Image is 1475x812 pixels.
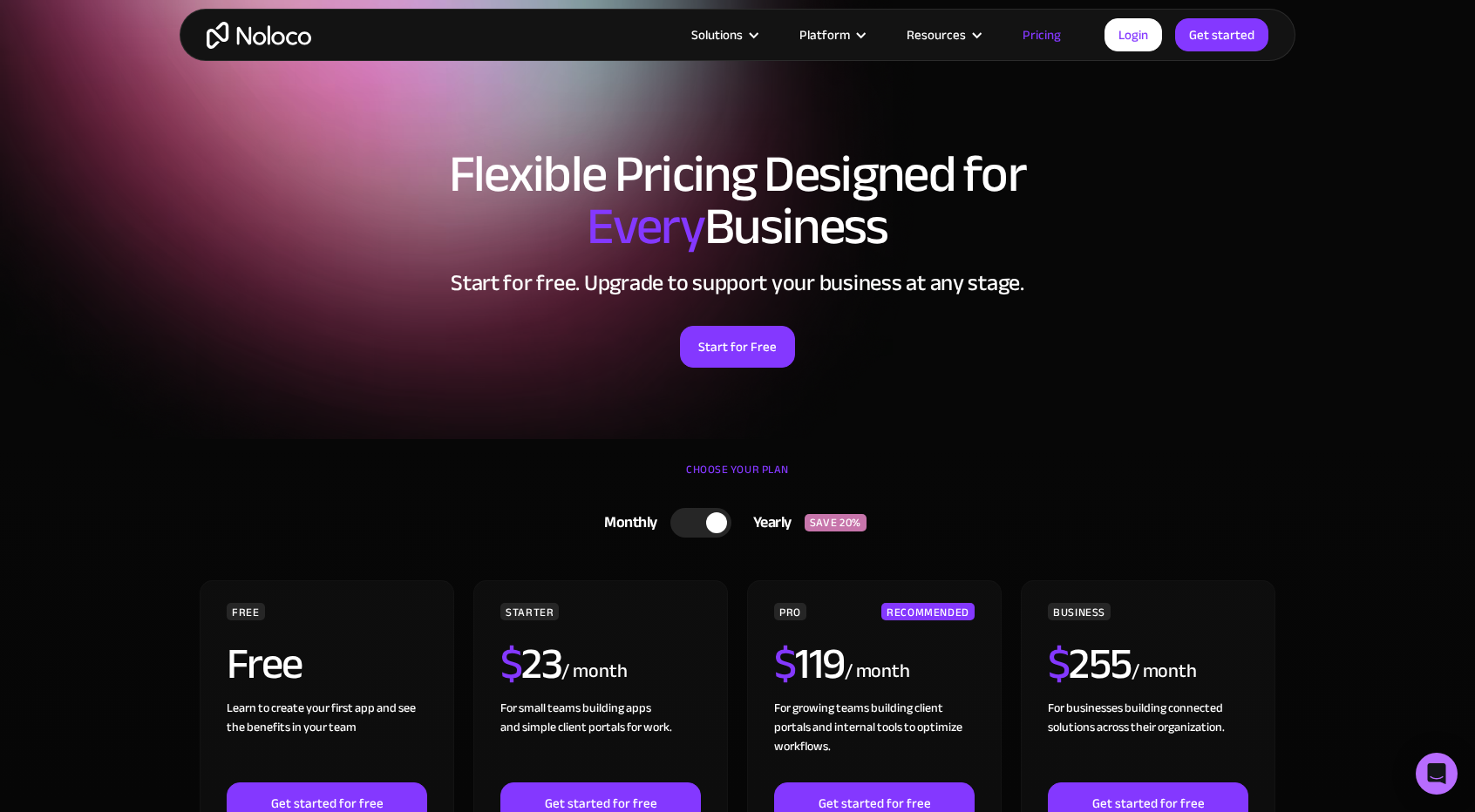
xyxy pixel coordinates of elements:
[774,642,845,686] h2: 119
[774,699,975,782] div: For growing teams building client portals and internal tools to optimize workflows.
[582,510,670,536] div: Monthly
[500,603,559,620] div: STARTER
[1416,753,1458,795] div: Open Intercom Messenger
[227,642,302,686] h2: Free
[197,270,1278,296] h2: Start for free. Upgrade to support your business at any stage.
[680,326,795,368] a: Start for Free
[774,603,806,620] div: PRO
[1001,24,1083,46] a: Pricing
[587,178,704,275] span: Every
[1048,623,1070,705] span: $
[500,699,701,782] div: For small teams building apps and simple client portals for work. ‍
[197,148,1278,253] h1: Flexible Pricing Designed for Business
[691,24,743,46] div: Solutions
[881,603,975,620] div: RECOMMENDED
[774,623,796,705] span: $
[805,514,867,531] div: SAVE 20%
[227,603,265,620] div: FREE
[500,642,562,686] h2: 23
[670,24,778,46] div: Solutions
[1175,18,1268,51] a: Get started
[1048,699,1248,782] div: For businesses building connected solutions across their organization. ‍
[227,699,427,782] div: Learn to create your first app and see the benefits in your team ‍
[561,658,627,686] div: / month
[1048,603,1111,620] div: BUSINESS
[1048,642,1132,686] h2: 255
[1105,18,1162,51] a: Login
[778,24,885,46] div: Platform
[207,22,311,49] a: home
[885,24,1001,46] div: Resources
[845,658,910,686] div: / month
[1132,658,1197,686] div: / month
[907,24,966,46] div: Resources
[197,457,1278,500] div: CHOOSE YOUR PLAN
[500,623,522,705] span: $
[731,510,805,536] div: Yearly
[799,24,850,46] div: Platform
